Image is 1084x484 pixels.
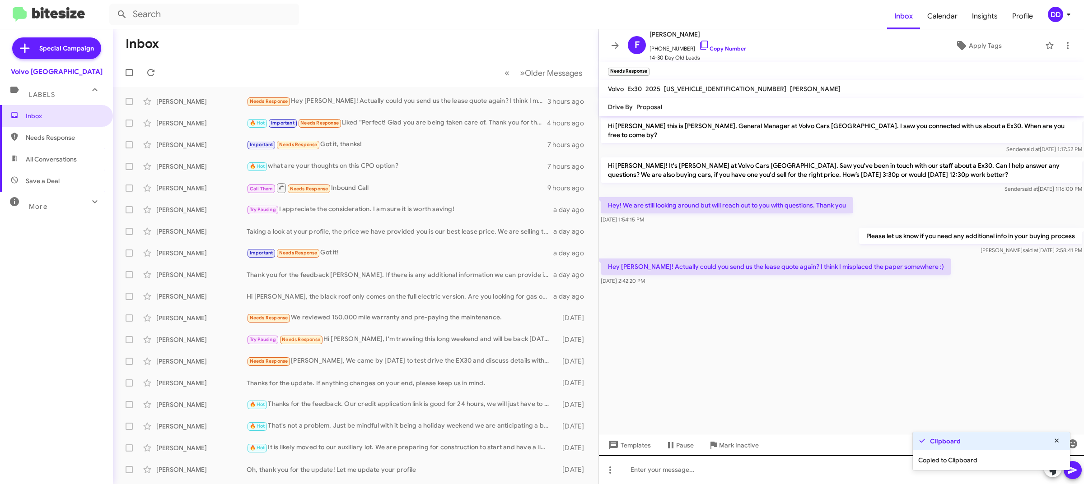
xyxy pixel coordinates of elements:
[300,120,339,126] span: Needs Response
[887,3,920,29] span: Inbox
[554,443,591,452] div: [DATE]
[247,378,554,387] div: Thanks for the update. If anything changes on your end, please keep us in mind.
[247,139,547,150] div: Got it, thanks!
[547,140,591,149] div: 7 hours ago
[250,401,265,407] span: 🔥 Hot
[29,203,47,211] span: More
[554,422,591,431] div: [DATE]
[247,334,554,345] div: Hi [PERSON_NAME], I'm traveling this long weekend and will be back [DATE]. Will msg you then
[599,437,658,453] button: Templates
[247,443,554,453] div: It is likely moved to our auxiliary lot. We are preparing for construction to start and have a li...
[109,4,299,25] input: Search
[981,247,1082,254] span: [PERSON_NAME] [DATE] 2:58:41 PM
[156,227,247,236] div: [PERSON_NAME]
[1022,185,1038,192] span: said at
[505,67,509,78] span: «
[247,465,554,474] div: Oh, thank you for the update! Let me update your profile
[12,37,101,59] a: Special Campaign
[156,443,247,452] div: [PERSON_NAME]
[250,445,265,451] span: 🔥 Hot
[916,37,1041,54] button: Apply Tags
[247,161,547,171] div: what are your thoughts on this CPO option?
[1023,247,1038,254] span: said at
[247,356,554,366] div: [PERSON_NAME], We came by [DATE] to test drive the EX30 and discuss details with your sales perso...
[247,248,553,258] div: Got it!
[553,270,591,279] div: a day ago
[26,111,103,120] span: Inbox
[790,85,841,93] span: [PERSON_NAME]
[1005,185,1082,192] span: Sender [DATE] 1:16:00 PM
[1024,146,1040,152] span: said at
[601,197,853,213] p: Hey! We are still looking around but will reach out to you with questions. Thank you
[547,184,591,193] div: 9 hours ago
[156,292,247,301] div: [PERSON_NAME]
[247,399,554,410] div: Thanks for the feedback. Our credit application link is good for 24 hours, we will just have to r...
[250,423,265,429] span: 🔥 Hot
[553,205,591,214] div: a day ago
[39,44,94,53] span: Special Campaign
[525,68,582,78] span: Older Messages
[250,120,265,126] span: 🔥 Hot
[156,184,247,193] div: [PERSON_NAME]
[645,85,660,93] span: 2025
[554,465,591,474] div: [DATE]
[250,358,288,364] span: Needs Response
[649,53,746,62] span: 14-30 Day Old Leads
[547,162,591,171] div: 7 hours ago
[250,336,276,342] span: Try Pausing
[26,155,77,164] span: All Conversations
[250,98,288,104] span: Needs Response
[601,216,644,223] span: [DATE] 1:54:15 PM
[1005,3,1040,29] a: Profile
[156,422,247,431] div: [PERSON_NAME]
[636,103,662,111] span: Proposal
[247,96,547,106] div: Hey [PERSON_NAME]! Actually could you send us the lease quote again? I think I misplaced the pape...
[520,67,525,78] span: »
[250,163,265,169] span: 🔥 Hot
[930,437,961,446] strong: Clipboard
[920,3,965,29] a: Calendar
[247,421,554,431] div: That's not a problem. Just be mindful with it being a holiday weekend we are anticipating a busy ...
[247,227,553,236] div: Taking a look at your profile, the price we have provided you is our best lease price. We are sel...
[547,119,591,128] div: 4 hours ago
[247,270,553,279] div: Thank you for the feedback [PERSON_NAME]. If there is any additional information we can provide i...
[719,437,759,453] span: Mark Inactive
[156,357,247,366] div: [PERSON_NAME]
[156,335,247,344] div: [PERSON_NAME]
[608,103,633,111] span: Drive By
[156,465,247,474] div: [PERSON_NAME]
[601,258,951,275] p: Hey [PERSON_NAME]! Actually could you send us the lease quote again? I think I misplaced the pape...
[247,118,547,128] div: Liked “Perfect! Glad you are being taken care of. Thank you for the opportunity”
[554,313,591,323] div: [DATE]
[554,400,591,409] div: [DATE]
[601,157,1082,183] p: Hi [PERSON_NAME]! It's [PERSON_NAME] at Volvo Cars [GEOGRAPHIC_DATA]. Saw you've been in touch wi...
[271,120,294,126] span: Important
[250,142,273,148] span: Important
[699,45,746,52] a: Copy Number
[608,85,624,93] span: Volvo
[913,450,1070,470] div: Copied to Clipboard
[279,142,318,148] span: Needs Response
[290,186,328,192] span: Needs Response
[965,3,1005,29] a: Insights
[701,437,766,453] button: Mark Inactive
[554,357,591,366] div: [DATE]
[606,437,651,453] span: Templates
[553,249,591,258] div: a day ago
[1006,146,1082,152] span: Sender [DATE] 1:17:52 PM
[156,162,247,171] div: [PERSON_NAME]
[608,68,649,76] small: Needs Response
[547,97,591,106] div: 3 hours ago
[499,64,515,82] button: Previous
[282,336,320,342] span: Needs Response
[156,400,247,409] div: [PERSON_NAME]
[1048,7,1063,22] div: DD
[601,277,645,284] span: [DATE] 2:42:20 PM
[247,292,553,301] div: Hi [PERSON_NAME], the black roof only comes on the full electric version. Are you looking for gas...
[156,270,247,279] div: [PERSON_NAME]
[554,378,591,387] div: [DATE]
[500,64,588,82] nav: Page navigation example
